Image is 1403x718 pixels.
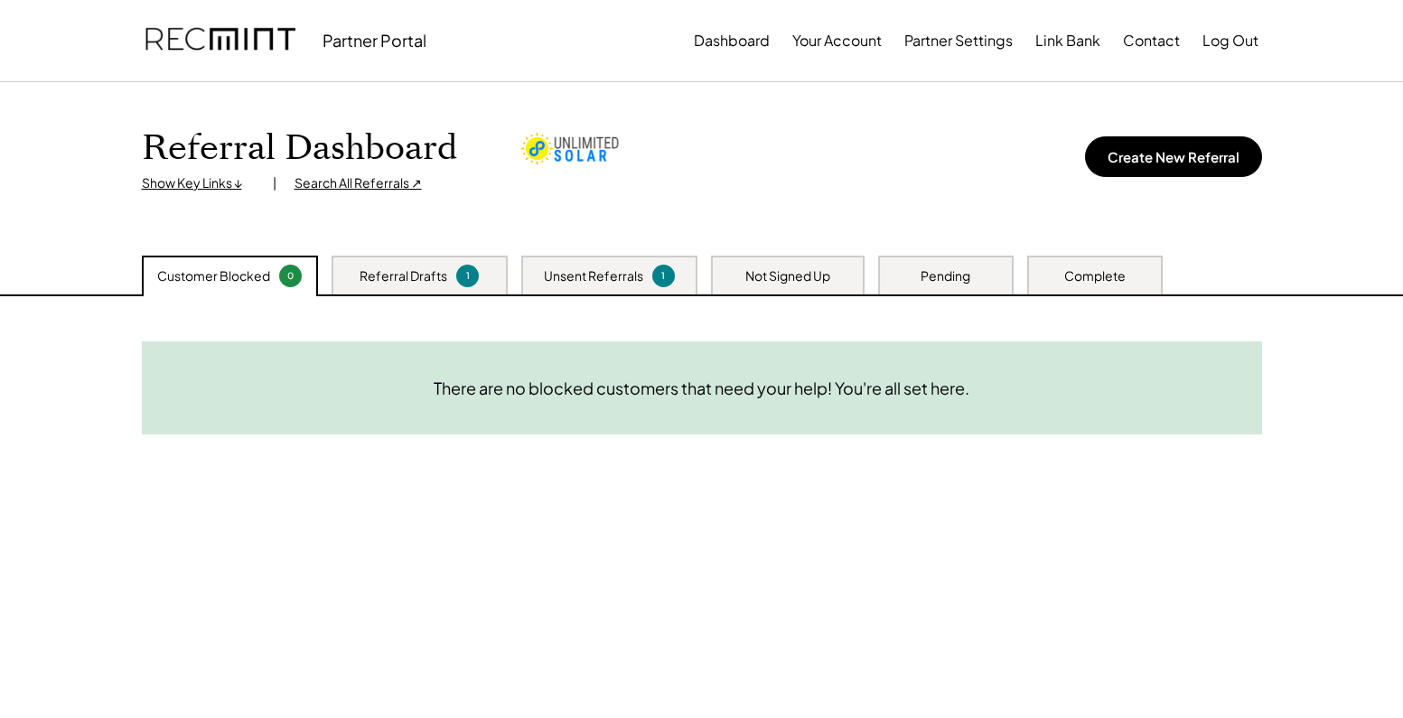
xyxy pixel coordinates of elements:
[157,267,270,285] div: Customer Blocked
[1085,136,1262,177] button: Create New Referral
[1064,267,1126,285] div: Complete
[1123,23,1180,59] button: Contact
[694,23,770,59] button: Dashboard
[282,269,299,283] div: 0
[904,23,1013,59] button: Partner Settings
[520,132,620,165] img: unlimited-solar.png
[544,267,643,285] div: Unsent Referrals
[273,174,276,192] div: |
[459,269,476,283] div: 1
[434,378,969,398] div: There are no blocked customers that need your help! You're all set here.
[655,269,672,283] div: 1
[921,267,970,285] div: Pending
[1202,23,1258,59] button: Log Out
[1035,23,1100,59] button: Link Bank
[792,23,882,59] button: Your Account
[295,174,422,192] div: Search All Referrals ↗
[745,267,830,285] div: Not Signed Up
[142,174,255,192] div: Show Key Links ↓
[360,267,447,285] div: Referral Drafts
[323,30,426,51] div: Partner Portal
[145,10,295,71] img: recmint-logotype%403x.png
[142,127,457,170] h1: Referral Dashboard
